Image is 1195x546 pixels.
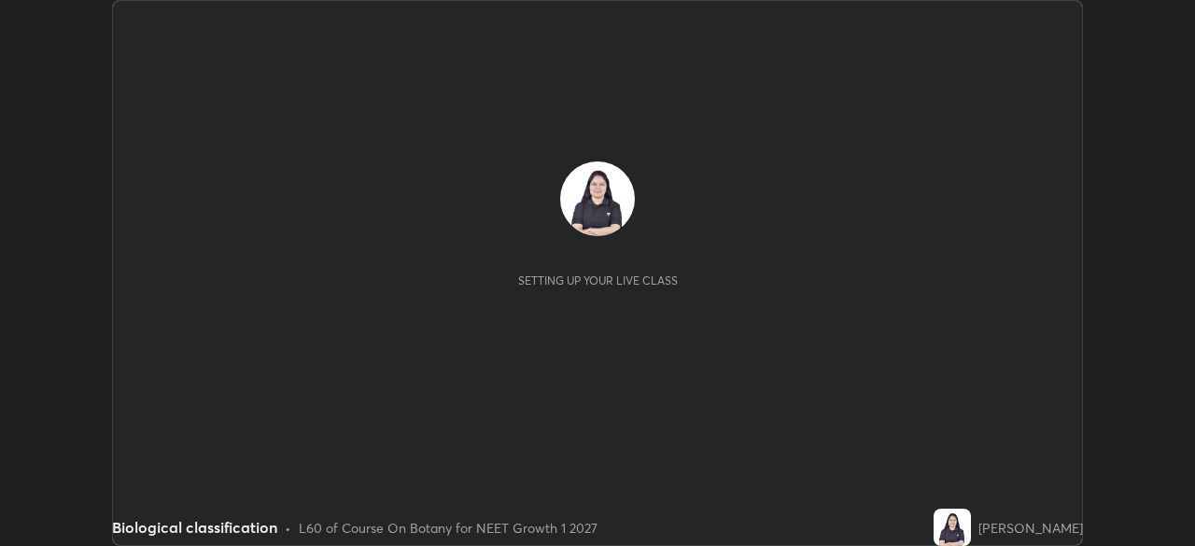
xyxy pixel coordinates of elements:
[518,273,678,287] div: Setting up your live class
[299,518,597,538] div: L60 of Course On Botany for NEET Growth 1 2027
[560,161,635,236] img: 91080bc3087a45ab988158e58c9db337.jpg
[285,518,291,538] div: •
[112,516,277,539] div: Biological classification
[978,518,1083,538] div: [PERSON_NAME]
[934,509,971,546] img: 91080bc3087a45ab988158e58c9db337.jpg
